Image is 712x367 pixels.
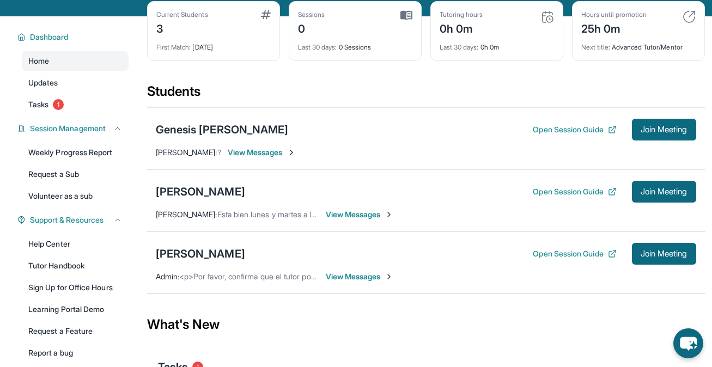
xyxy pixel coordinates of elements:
span: First Match : [156,43,191,51]
a: Updates [22,73,129,93]
span: Support & Resources [30,215,104,225]
a: Report a bug [22,343,129,363]
button: chat-button [673,328,703,358]
span: View Messages [228,147,296,158]
span: View Messages [326,271,394,282]
span: Tasks [28,99,48,110]
a: Tutor Handbook [22,256,129,276]
span: 1 [53,99,64,110]
button: Support & Resources [26,215,122,225]
button: Join Meeting [632,243,696,265]
div: [PERSON_NAME] [156,246,245,261]
div: 3 [156,19,208,36]
img: card [683,10,696,23]
button: Dashboard [26,32,122,42]
a: Request a Feature [22,321,129,341]
a: Learning Portal Demo [22,299,129,319]
button: Join Meeting [632,119,696,140]
span: [PERSON_NAME] : [156,210,217,219]
div: [PERSON_NAME] [156,184,245,199]
div: Sessions [298,10,325,19]
span: View Messages [326,209,394,220]
span: Last 30 days : [440,43,479,51]
img: Chevron-Right [385,210,393,219]
img: Chevron-Right [287,148,296,157]
div: What's New [147,301,705,348]
span: ? [217,148,221,157]
a: Volunteer as a sub [22,186,129,206]
div: 0 [298,19,325,36]
div: 0 Sessions [298,36,412,52]
div: 25h 0m [581,19,647,36]
span: Session Management [30,123,106,134]
a: Request a Sub [22,164,129,184]
span: Join Meeting [641,126,687,133]
img: card [261,10,271,19]
img: card [541,10,554,23]
div: Students [147,83,705,107]
span: Join Meeting [641,250,687,257]
a: Tasks1 [22,95,129,114]
div: 0h 0m [440,36,554,52]
span: Esta bien lunes y martes a las 7pm [217,210,336,219]
div: Genesis [PERSON_NAME] [156,122,289,137]
button: Open Session Guide [533,186,616,197]
img: card [400,10,412,20]
span: Last 30 days : [298,43,337,51]
button: Session Management [26,123,122,134]
span: [PERSON_NAME] : [156,148,217,157]
div: [DATE] [156,36,271,52]
div: Current Students [156,10,208,19]
a: Sign Up for Office Hours [22,278,129,297]
button: Open Session Guide [533,248,616,259]
span: Admin : [156,272,179,281]
span: Join Meeting [641,188,687,195]
div: Hours until promotion [581,10,647,19]
span: Dashboard [30,32,69,42]
a: Help Center [22,234,129,254]
span: <p>Por favor, confirma que el tutor podrá asistir a tu primera hora de reunión asignada antes de ... [179,272,582,281]
button: Open Session Guide [533,124,616,135]
a: Home [22,51,129,71]
div: Advanced Tutor/Mentor [581,36,696,52]
span: Home [28,56,49,66]
button: Join Meeting [632,181,696,203]
a: Weekly Progress Report [22,143,129,162]
span: Next title : [581,43,611,51]
div: Tutoring hours [440,10,483,19]
div: 0h 0m [440,19,483,36]
img: Chevron-Right [385,272,393,281]
span: Updates [28,77,58,88]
